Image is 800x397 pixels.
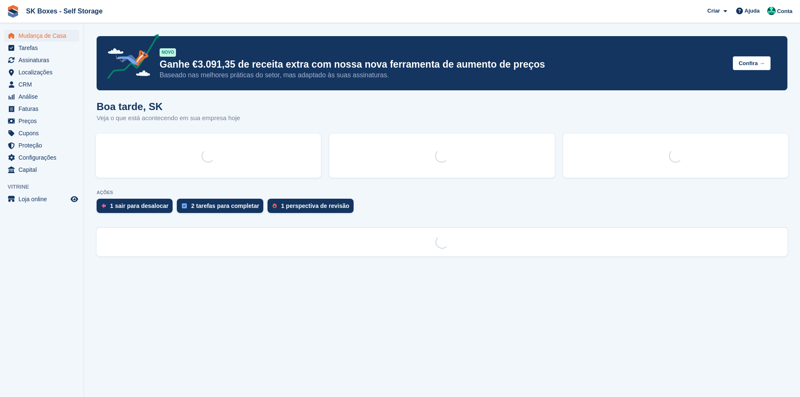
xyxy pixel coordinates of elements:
span: Ajuda [745,7,760,15]
div: 2 tarefas para completar [191,202,259,209]
a: SK Boxes - Self Storage [23,4,106,18]
button: Confira → [733,56,771,70]
a: menu [4,103,79,115]
img: task-75834270c22a3079a89374b754ae025e5fb1db73e45f91037f5363f120a921f8.svg [182,203,187,208]
div: 1 sair para desalocar [110,202,168,209]
a: menu [4,91,79,103]
span: Assinaturas [18,54,69,66]
p: Veja o que está acontecendo em sua empresa hoje [97,113,240,123]
a: 1 perspectiva de revisão [268,199,358,217]
span: Cupons [18,127,69,139]
a: menu [4,79,79,90]
span: Análise [18,91,69,103]
span: Capital [18,164,69,176]
span: Localizações [18,66,69,78]
a: menu [4,115,79,127]
a: Loja de pré-visualização [69,194,79,204]
a: menu [4,152,79,163]
a: menu [4,164,79,176]
span: Conta [777,7,792,16]
p: Baseado nas melhores práticas do setor, mas adaptado às suas assinaturas. [160,71,726,80]
a: menu [4,193,79,205]
span: Mudança de Casa [18,30,69,42]
a: menu [4,42,79,54]
span: Vitrine [8,183,84,191]
a: menu [4,127,79,139]
p: Ganhe €3.091,35 de receita extra com nossa nova ferramenta de aumento de preços [160,58,726,71]
span: Proteção [18,139,69,151]
span: Faturas [18,103,69,115]
img: SK Boxes - Comercial [767,7,776,15]
img: price-adjustments-announcement-icon-8257ccfd72463d97f412b2fc003d46551f7dbcb40ab6d574587a9cd5c0d94... [100,34,159,82]
a: menu [4,139,79,151]
span: Configurações [18,152,69,163]
span: Criar [707,7,720,15]
img: move_outs_to_deallocate_icon-f764333ba52eb49d3ac5e1228854f67142a1ed5810a6f6cc68b1a99e826820c5.svg [102,203,106,208]
img: stora-icon-8386f47178a22dfd0bd8f6a31ec36ba5ce8667c1dd55bd0f319d3a0aa187defe.svg [7,5,19,18]
div: NOVO [160,48,176,57]
p: AÇÕES [97,190,787,195]
a: menu [4,66,79,78]
a: 2 tarefas para completar [177,199,268,217]
span: Preços [18,115,69,127]
span: CRM [18,79,69,90]
div: 1 perspectiva de revisão [281,202,349,209]
h1: Boa tarde, SK [97,101,240,112]
a: menu [4,54,79,66]
img: prospect-51fa495bee0391a8d652442698ab0144808aea92771e9ea1ae160a38d050c398.svg [273,203,277,208]
span: Loja online [18,193,69,205]
a: menu [4,30,79,42]
span: Tarefas [18,42,69,54]
a: 1 sair para desalocar [97,199,177,217]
